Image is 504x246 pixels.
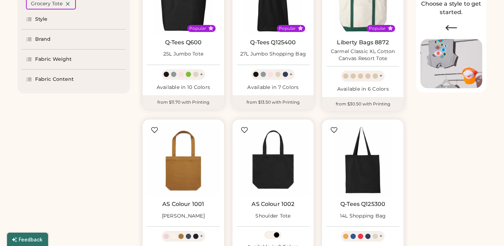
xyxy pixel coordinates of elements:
[237,124,310,197] img: AS Colour 1002 Shoulder Tote
[289,71,293,78] div: +
[143,95,224,109] div: from $11.70 with Printing
[237,84,310,91] div: Available in 7 Colors
[31,0,63,7] div: Grocery Tote
[326,124,399,197] img: Q-Tees Q125300 14L Shopping Bag
[35,56,72,63] div: Fabric Weight
[240,51,306,58] div: 27L Jumbo Shopping Bag
[35,76,74,83] div: Fabric Content
[208,26,214,31] button: Popular Style
[279,26,296,31] div: Popular
[189,26,206,31] div: Popular
[379,72,382,80] div: +
[471,214,501,245] iframe: Front Chat
[250,39,296,46] a: Q-Tees Q125400
[163,51,204,58] div: 25L Jumbo Tote
[388,26,393,31] button: Popular Style
[35,36,51,43] div: Brand
[147,124,220,197] img: AS Colour 1001 Carrie Tote
[255,213,290,220] div: Shoulder Tote
[337,39,389,46] a: Liberty Bags 8872
[379,232,382,240] div: +
[251,201,294,208] a: AS Colour 1002
[369,26,386,31] div: Popular
[162,213,205,220] div: [PERSON_NAME]
[420,39,482,89] img: Image of Lisa Congdon Eye Print on T-Shirt and Hat
[200,232,203,240] div: +
[165,39,202,46] a: Q-Tees Q600
[322,97,404,111] div: from $30.50 with Printing
[147,84,220,91] div: Available in 10 Colors
[340,201,385,208] a: Q-Tees Q125300
[340,213,386,220] div: 14L Shopping Bag
[233,95,314,109] div: from $13.50 with Printing
[35,16,48,23] div: Style
[326,86,399,93] div: Available in 6 Colors
[326,48,399,62] div: Carmel Classic XL Cotton Canvas Resort Tote
[162,201,204,208] a: AS Colour 1001
[298,26,303,31] button: Popular Style
[200,71,203,78] div: +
